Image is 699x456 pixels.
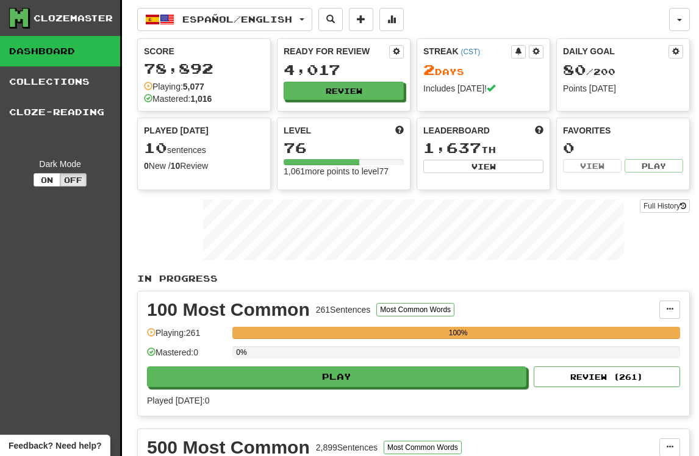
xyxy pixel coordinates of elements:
[236,327,680,339] div: 100%
[182,14,292,24] span: Español / English
[395,124,404,137] span: Score more points to level up
[144,124,209,137] span: Played [DATE]
[563,159,622,173] button: View
[284,165,404,177] div: 1,061 more points to level 77
[461,48,480,56] a: (CST)
[423,82,543,94] div: Includes [DATE]!
[284,62,404,77] div: 4,017
[284,45,389,57] div: Ready for Review
[423,62,543,78] div: Day s
[423,45,511,57] div: Streak
[144,161,149,171] strong: 0
[535,124,543,137] span: This week in points, UTC
[147,366,526,387] button: Play
[563,66,615,77] span: / 200
[423,160,543,173] button: View
[423,139,481,156] span: 1,637
[144,160,264,172] div: New / Review
[384,441,462,454] button: Most Common Words
[144,140,264,156] div: sentences
[284,82,404,100] button: Review
[147,301,310,319] div: 100 Most Common
[284,124,311,137] span: Level
[534,366,680,387] button: Review (261)
[423,140,543,156] div: th
[625,159,683,173] button: Play
[423,61,435,78] span: 2
[137,8,312,31] button: Español/English
[144,139,167,156] span: 10
[144,61,264,76] div: 78,892
[137,273,690,285] p: In Progress
[316,441,378,454] div: 2,899 Sentences
[376,303,454,316] button: Most Common Words
[316,304,371,316] div: 261 Sentences
[563,82,683,94] div: Points [DATE]
[379,8,404,31] button: More stats
[640,199,690,213] a: Full History
[563,140,683,155] div: 0
[190,94,212,104] strong: 1,016
[183,82,204,91] strong: 5,077
[147,327,226,347] div: Playing: 261
[34,12,113,24] div: Clozemaster
[144,80,204,93] div: Playing:
[9,158,111,170] div: Dark Mode
[9,440,101,452] span: Open feedback widget
[60,173,87,187] button: Off
[144,45,264,57] div: Score
[147,346,226,366] div: Mastered: 0
[563,124,683,137] div: Favorites
[171,161,181,171] strong: 10
[284,140,404,155] div: 76
[423,124,490,137] span: Leaderboard
[34,173,60,187] button: On
[318,8,343,31] button: Search sentences
[349,8,373,31] button: Add sentence to collection
[144,93,212,105] div: Mastered:
[563,61,586,78] span: 80
[563,45,669,59] div: Daily Goal
[147,396,209,405] span: Played [DATE]: 0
